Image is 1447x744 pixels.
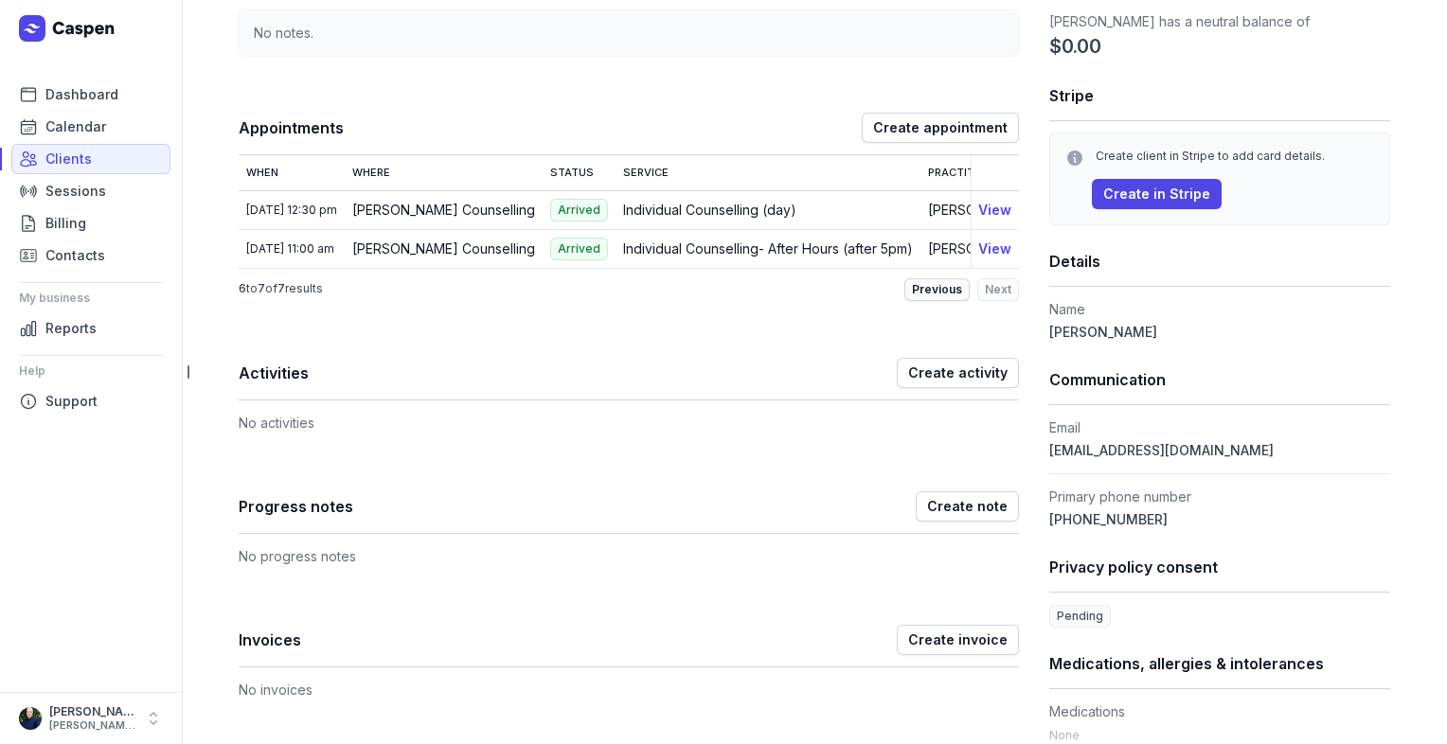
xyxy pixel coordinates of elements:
img: User profile image [19,707,42,730]
span: Sessions [45,180,106,203]
div: [DATE] 12:30 pm [246,203,337,218]
div: Create client in Stripe to add card details. [1096,149,1374,164]
button: Previous [904,278,970,301]
span: 7 [277,281,285,295]
button: View [978,199,1011,221]
th: When [239,155,345,190]
span: None [1049,728,1080,742]
span: No notes. [254,25,313,41]
div: [PERSON_NAME][EMAIL_ADDRESS][DOMAIN_NAME][PERSON_NAME] [49,719,136,733]
span: 7 [258,281,265,295]
th: Where [345,155,543,190]
h1: Details [1049,248,1390,275]
h1: Stripe [1049,82,1390,109]
span: Create activity [908,362,1008,384]
h1: Communication [1049,366,1390,393]
span: Arrived [550,199,608,221]
span: Clients [45,148,92,170]
span: Dashboard [45,83,118,106]
span: Create invoice [908,629,1008,651]
span: [PERSON_NAME] has a neutral balance of [1049,13,1310,29]
span: [PERSON_NAME] [1049,324,1157,340]
h1: Invoices [239,627,897,653]
th: Status [543,155,616,190]
td: [PERSON_NAME] [920,229,1042,268]
span: 6 [239,281,246,295]
span: Billing [45,212,86,235]
td: [PERSON_NAME] Counselling [345,190,543,229]
span: [PHONE_NUMBER] [1049,511,1168,527]
span: Previous [912,282,962,297]
span: Reports [45,317,97,340]
span: Create in Stripe [1103,183,1210,205]
div: My business [19,283,163,313]
dt: Medications [1049,700,1390,723]
div: No invoices [239,667,1019,701]
span: Support [45,390,98,413]
div: [PERSON_NAME] [49,704,136,719]
th: Practitioner [920,155,1042,190]
div: Help [19,356,163,386]
td: Individual Counselling- After Hours (after 5pm) [616,229,920,268]
div: [DATE] 11:00 am [246,241,337,257]
span: Next [985,282,1011,297]
th: Service [616,155,920,190]
span: Pending [1049,605,1111,628]
span: Calendar [45,115,106,138]
h1: Activities [239,360,897,386]
span: Create appointment [873,116,1008,139]
h1: Medications, allergies & intolerances [1049,650,1390,677]
p: to of results [239,281,323,296]
div: No activities [239,400,1019,434]
td: Individual Counselling (day) [616,190,920,229]
dt: Primary phone number [1049,486,1390,508]
td: [PERSON_NAME] Counselling [345,229,543,268]
span: [EMAIL_ADDRESS][DOMAIN_NAME] [1049,442,1274,458]
span: $0.00 [1049,33,1101,60]
div: No progress notes [239,534,1019,568]
button: Next [977,278,1019,301]
dt: Name [1049,298,1390,321]
h1: Progress notes [239,493,916,520]
td: [PERSON_NAME] [920,190,1042,229]
h1: Appointments [239,115,862,141]
span: Arrived [550,238,608,260]
span: Contacts [45,244,105,267]
span: Create note [927,495,1008,518]
dt: Email [1049,416,1390,439]
h1: Privacy policy consent [1049,554,1390,580]
button: View [978,238,1011,260]
button: Create in Stripe [1092,179,1222,209]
